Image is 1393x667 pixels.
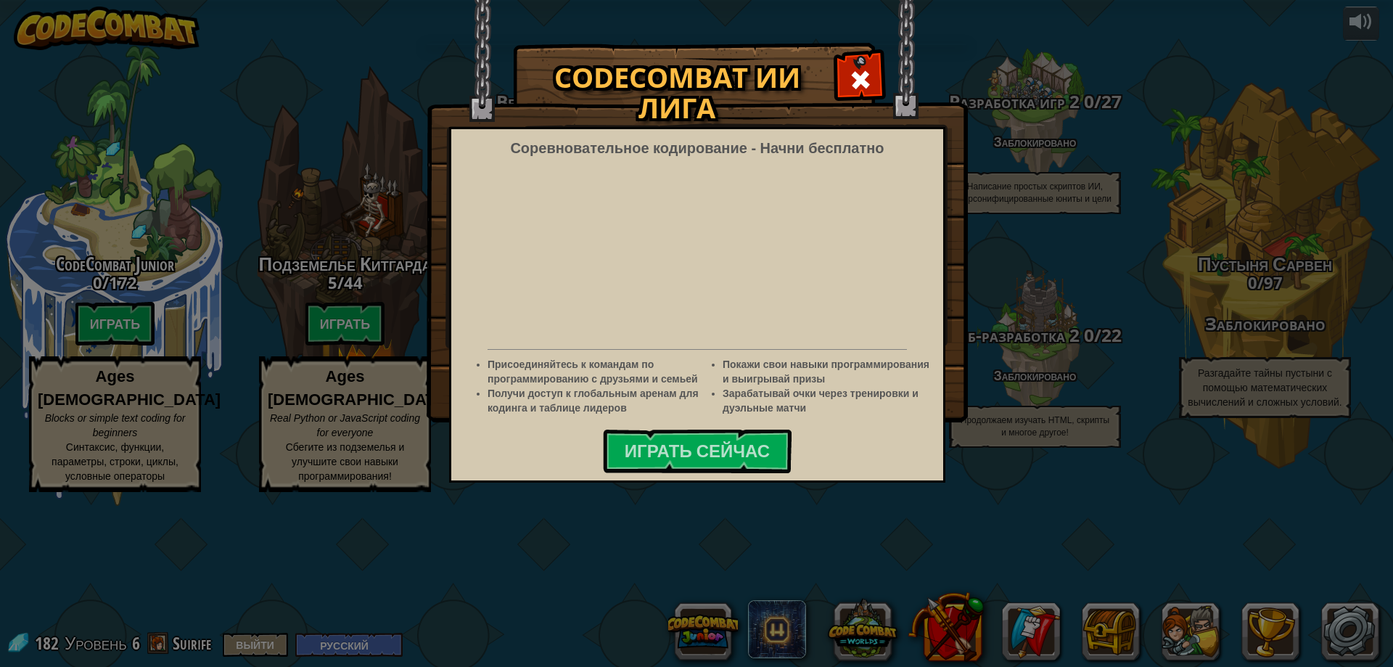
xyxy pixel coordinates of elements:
li: Получи доступ к глобальным аренам для кодинга и таблице лидеров [488,386,701,415]
li: Зарабатывай очки через тренировки и дуэльные матчи [723,386,936,415]
h1: CodeCombat ИИ Лига [528,62,826,123]
div: Соревновательное кодирование - Начни бесплатно [510,138,884,159]
button: Играть сейчас [603,430,792,473]
li: Присоединяйтесь к командам по программированию с друзьями и семьей [488,357,701,386]
li: Покажи свои навыки программирования и выигрывай призы [723,357,936,386]
span: Играть сейчас [625,439,770,462]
